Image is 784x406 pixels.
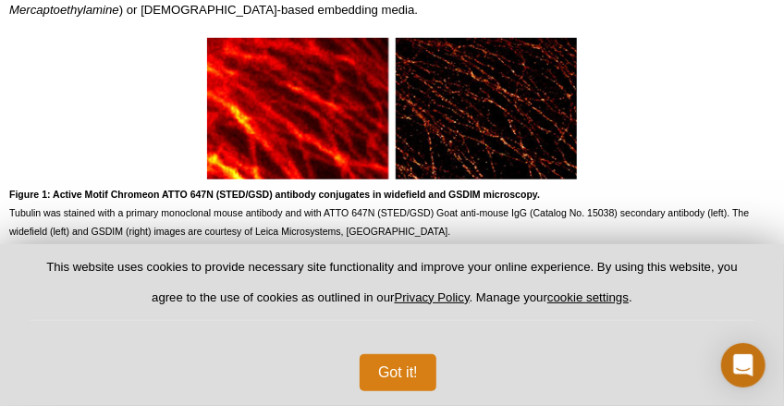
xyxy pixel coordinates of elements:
[547,290,629,304] button: cookie settings
[395,290,470,304] a: Privacy Policy
[360,354,436,391] button: Got it!
[207,38,577,179] img: Comparison of conventional widefield microscopy and GSDIM microscopy using ATTO 647N (STED/GSD) G...
[721,343,766,388] div: Open Intercom Messenger
[9,189,540,200] strong: Figure 1: Active Motif Chromeon ATTO 647N (STED/GSD) antibody conjugates in widefield and GSDIM m...
[9,189,749,237] span: Tubulin was stained with a primary monoclonal mouse antibody and with ATTO 647N (STED/GSD) Goat a...
[30,259,754,321] p: This website uses cookies to provide necessary site functionality and improve your online experie...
